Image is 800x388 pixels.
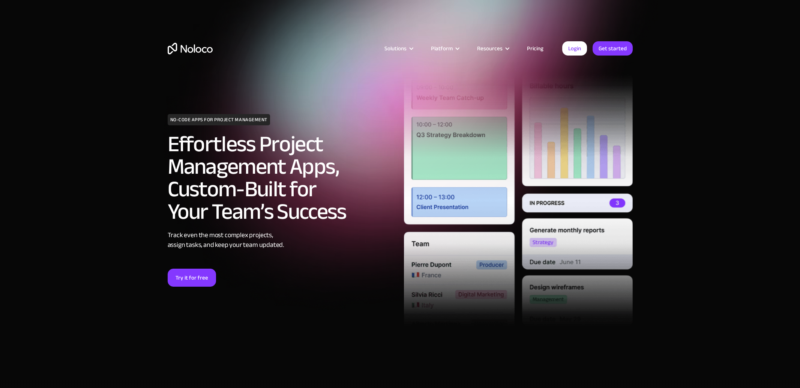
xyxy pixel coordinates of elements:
[384,44,407,53] div: Solutions
[431,44,453,53] div: Platform
[422,44,468,53] div: Platform
[477,44,503,53] div: Resources
[168,43,213,54] a: home
[518,44,553,53] a: Pricing
[468,44,518,53] div: Resources
[168,133,396,223] h2: Effortless Project Management Apps, Custom-Built for Your Team’s Success
[168,230,396,250] div: Track even the most complex projects, assign tasks, and keep your team updated.
[375,44,422,53] div: Solutions
[562,41,587,56] a: Login
[168,269,216,287] a: Try it for free
[168,114,270,125] h1: NO-CODE APPS FOR PROJECT MANAGEMENT
[593,41,633,56] a: Get started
